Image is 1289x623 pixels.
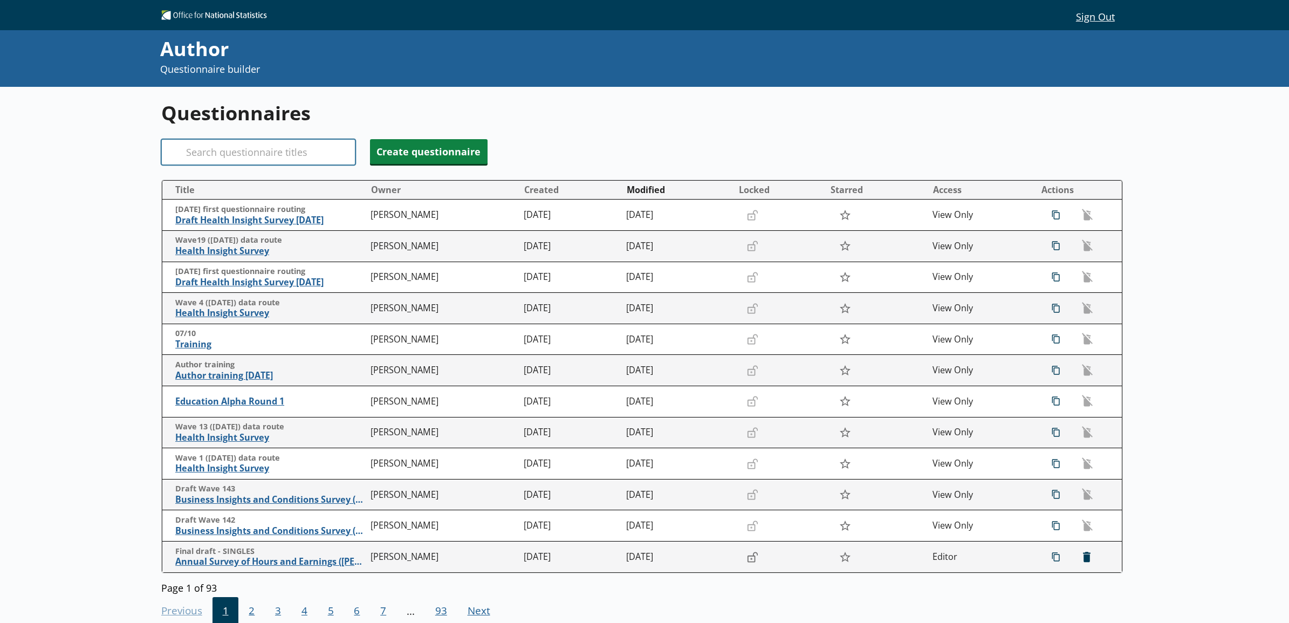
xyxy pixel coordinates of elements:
span: Health Insight Survey [175,307,366,319]
td: [DATE] [622,262,734,293]
button: Modified [622,181,733,198]
td: [DATE] [519,231,621,262]
td: [PERSON_NAME] [366,386,519,417]
td: [DATE] [622,542,734,573]
span: [DATE] first questionnaire routing [175,204,366,215]
td: [PERSON_NAME] [366,448,519,480]
button: Star [833,422,856,443]
span: Annual Survey of Hours and Earnings ([PERSON_NAME]) [175,556,366,567]
button: Sign Out [1067,7,1123,25]
span: Draft Health Insight Survey [DATE] [175,215,366,226]
td: [PERSON_NAME] [366,262,519,293]
td: View Only [928,479,1030,510]
td: [DATE] [622,231,734,262]
button: Star [833,205,856,225]
div: Author [160,36,872,63]
span: Health Insight Survey [175,245,366,257]
td: View Only [928,262,1030,293]
button: Create questionnaire [370,139,488,164]
td: [PERSON_NAME] [366,510,519,542]
td: View Only [928,386,1030,417]
td: [DATE] [519,200,621,231]
span: Health Insight Survey [175,463,366,474]
td: View Only [928,200,1030,231]
button: Starred [826,181,927,198]
button: Owner [367,181,519,198]
td: [DATE] [622,448,734,480]
td: View Only [928,231,1030,262]
td: [PERSON_NAME] [366,324,519,355]
span: Draft Wave 142 [175,515,366,525]
span: [DATE] first questionnaire routing [175,266,366,277]
td: [DATE] [622,324,734,355]
span: Business Insights and Conditions Survey (BICS) draft [175,494,366,505]
span: Training [175,339,366,350]
td: View Only [928,417,1030,448]
td: [DATE] [519,479,621,510]
td: [DATE] [622,355,734,386]
td: [PERSON_NAME] [366,231,519,262]
button: Star [833,516,856,536]
td: [DATE] [519,448,621,480]
span: Health Insight Survey [175,432,366,443]
span: Author training [DATE] [175,370,366,381]
td: [PERSON_NAME] [366,417,519,448]
td: [DATE] [519,510,621,542]
td: [DATE] [622,417,734,448]
button: Locked [735,181,825,198]
td: View Only [928,324,1030,355]
button: Star [833,236,856,256]
td: [PERSON_NAME] [366,293,519,324]
td: View Only [928,510,1030,542]
p: Questionnaire builder [160,63,872,76]
td: [DATE] [519,542,621,573]
span: Wave 4 ([DATE]) data route [175,298,366,308]
button: Star [833,546,856,567]
span: Business Insights and Conditions Survey (BICS) [175,525,366,537]
button: Star [833,453,856,474]
td: [DATE] [519,262,621,293]
td: [DATE] [622,386,734,417]
button: Lock [742,548,763,566]
input: Search questionnaire titles [161,139,355,165]
span: 07/10 [175,328,366,339]
button: Title [167,181,366,198]
td: [PERSON_NAME] [366,355,519,386]
button: Access [929,181,1030,198]
td: Editor [928,542,1030,573]
span: Final draft - SINGLES [175,546,366,557]
h1: Questionnaires [161,100,1123,126]
td: [DATE] [622,293,734,324]
td: [PERSON_NAME] [366,479,519,510]
td: View Only [928,293,1030,324]
td: View Only [928,448,1030,480]
button: Star [833,484,856,505]
span: Draft Wave 143 [175,484,366,494]
div: Page 1 of 93 [161,578,1123,594]
td: [PERSON_NAME] [366,200,519,231]
span: Wave 1 ([DATE]) data route [175,453,366,463]
button: Star [833,298,856,318]
td: [DATE] [519,324,621,355]
span: Education Alpha Round 1 [175,396,366,407]
button: Star [833,360,856,381]
td: [DATE] [519,417,621,448]
button: Created [520,181,621,198]
td: [DATE] [622,510,734,542]
button: Star [833,391,856,412]
button: Star [833,329,856,350]
td: [DATE] [519,355,621,386]
th: Actions [1030,181,1122,200]
span: Draft Health Insight Survey [DATE] [175,277,366,288]
td: [DATE] [519,293,621,324]
span: Wave19 ([DATE]) data route [175,235,366,245]
span: Wave 13 ([DATE]) data route [175,422,366,432]
td: [DATE] [622,200,734,231]
span: Author training [175,360,366,370]
td: [DATE] [622,479,734,510]
td: View Only [928,355,1030,386]
button: Star [833,267,856,287]
td: [PERSON_NAME] [366,542,519,573]
td: [DATE] [519,386,621,417]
